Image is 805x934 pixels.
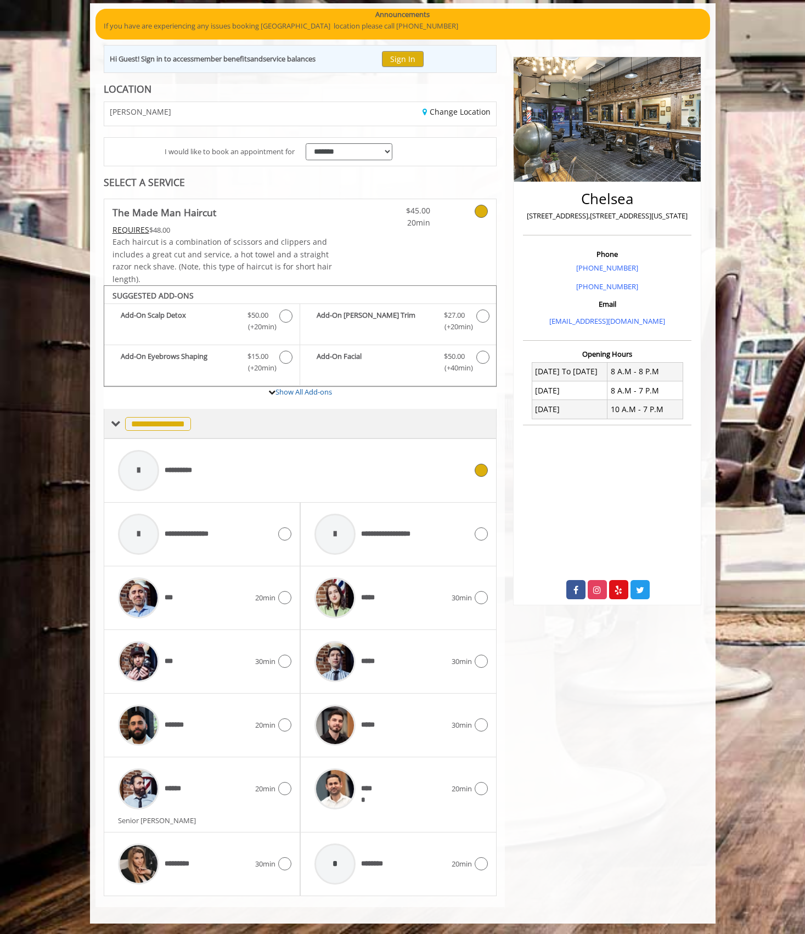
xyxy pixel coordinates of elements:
h2: Chelsea [526,191,689,207]
b: LOCATION [104,82,151,95]
p: If you have are experiencing any issues booking [GEOGRAPHIC_DATA] location please call [PHONE_NUM... [104,20,702,32]
span: 20min [255,783,275,795]
label: Add-On Eyebrows Shaping [110,351,294,376]
span: Each haircut is a combination of scissors and clippers and includes a great cut and service, a ho... [112,237,332,284]
span: $50.00 [444,351,465,362]
span: $45.00 [365,205,430,217]
b: Add-On Scalp Detox [121,310,237,333]
b: The Made Man Haircut [112,205,216,220]
div: SELECT A SERVICE [104,177,497,188]
span: 30min [452,719,472,731]
span: (+20min ) [241,362,274,374]
b: SUGGESTED ADD-ONS [112,290,194,301]
label: Add-On Facial [306,351,491,376]
a: Show All Add-ons [275,387,332,397]
p: [STREET_ADDRESS],[STREET_ADDRESS][US_STATE] [526,210,689,222]
a: [PHONE_NUMBER] [576,263,638,273]
span: $27.00 [444,310,465,321]
span: 20min [452,858,472,870]
h3: Opening Hours [523,350,691,358]
b: Announcements [375,9,430,20]
span: I would like to book an appointment for [165,146,295,157]
span: 20min [452,783,472,795]
td: 10 A.M - 7 P.M [607,400,683,419]
span: (+20min ) [241,321,274,333]
b: Add-On Eyebrows Shaping [121,351,237,374]
b: Add-On [PERSON_NAME] Trim [317,310,433,333]
span: (+20min ) [438,321,470,333]
span: Senior [PERSON_NAME] [118,815,201,825]
h3: Phone [526,250,689,258]
span: 20min [365,217,430,229]
span: $50.00 [247,310,268,321]
td: 8 A.M - 7 P.M [607,381,683,400]
td: [DATE] To [DATE] [532,362,607,381]
td: 8 A.M - 8 P.M [607,362,683,381]
b: Add-On Facial [317,351,433,374]
label: Add-On Beard Trim [306,310,491,335]
label: Add-On Scalp Detox [110,310,294,335]
b: member benefits [194,54,250,64]
td: [DATE] [532,400,607,419]
span: [PERSON_NAME] [110,108,171,116]
a: [EMAIL_ADDRESS][DOMAIN_NAME] [549,316,665,326]
span: 30min [255,858,275,870]
span: 30min [452,592,472,604]
span: $15.00 [247,351,268,362]
td: [DATE] [532,381,607,400]
span: 20min [255,592,275,604]
span: 20min [255,719,275,731]
div: The Made Man Haircut Add-onS [104,285,497,387]
span: 30min [255,656,275,667]
a: [PHONE_NUMBER] [576,282,638,291]
div: $48.00 [112,224,333,236]
span: (+40min ) [438,362,470,374]
button: Sign In [382,51,424,67]
span: 30min [452,656,472,667]
b: service balances [263,54,316,64]
a: Change Location [423,106,491,117]
span: This service needs some Advance to be paid before we block your appointment [112,224,149,235]
div: Hi Guest! Sign in to access and [110,53,316,65]
h3: Email [526,300,689,308]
